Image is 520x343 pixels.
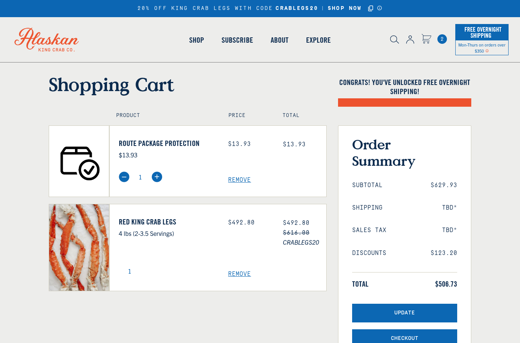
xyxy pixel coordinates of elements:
[352,279,368,289] span: Total
[119,171,129,182] img: minus
[352,250,386,257] span: Discounts
[49,73,327,95] h1: Shopping Cart
[390,35,399,44] img: search
[213,18,262,62] a: Subscribe
[119,228,217,238] p: 4 lbs (2-3.5 Servings)
[463,24,501,41] span: Free Overnight Shipping
[435,279,457,289] span: $506.73
[49,126,109,197] img: Route Package Protection - $13.93
[328,5,362,11] strong: SHOP NOW
[437,34,447,44] a: Cart
[4,17,89,62] img: Alaskan King Crab Co. logo
[352,304,457,322] button: Update
[406,35,414,44] img: account
[228,112,266,119] h4: Price
[228,271,326,278] a: Remove
[152,171,162,182] img: plus
[262,18,297,62] a: About
[394,310,415,316] span: Update
[282,112,320,119] h4: Total
[352,182,383,189] span: Subtotal
[431,182,457,189] span: $629.93
[228,176,326,184] a: Remove
[377,5,383,11] a: Announcement Bar Modal
[458,42,506,53] span: Mon-Thurs on orders over $350
[352,204,383,212] span: Shipping
[352,227,386,234] span: Sales Tax
[116,112,212,119] h4: Product
[180,18,213,62] a: Shop
[421,34,431,45] a: Cart
[325,5,364,12] a: SHOP NOW
[485,48,489,53] span: Shipping Notice Icon
[297,18,340,62] a: Explore
[283,229,309,236] s: $616.00
[391,335,418,342] span: Checkout
[437,34,447,44] span: 2
[119,139,217,148] a: Route Package Protection
[352,136,457,169] h3: Order Summary
[228,141,271,148] div: $13.93
[137,4,383,13] div: 20% OFF KING CRAB LEGS WITH CODE |
[276,5,318,12] strong: CRABLEGS20
[49,204,109,291] img: Red King Crab Legs - 4 lbs (2-3.5 Servings)
[283,220,309,226] span: $492.80
[228,219,271,226] div: $492.80
[283,237,326,247] span: CRABLEGS20
[431,250,457,257] span: $123.20
[119,150,217,160] p: $13.93
[119,217,217,226] a: Red King Crab Legs
[283,141,306,148] span: $13.93
[338,78,471,96] h4: Congrats! You've unlocked FREE OVERNIGHT SHIPPING!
